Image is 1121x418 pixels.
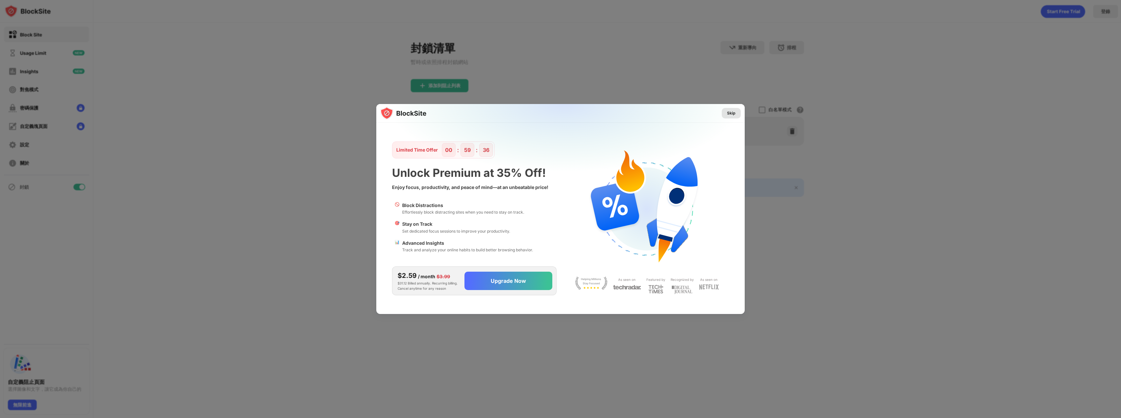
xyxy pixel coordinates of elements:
[380,104,749,234] img: gradient.svg
[575,277,608,290] img: light-stay-focus.svg
[398,271,459,291] div: $31.12 Billed annually. Recurring billing. Cancel anytime for any reason
[418,273,435,280] div: / month
[672,284,693,295] img: light-digital-journal.svg
[618,277,636,283] div: As seen on
[613,284,641,290] img: light-techradar.svg
[395,240,400,253] div: 📊
[398,271,417,281] div: $2.59
[402,247,533,253] div: Track and analyze your online habits to build better browsing behavior.
[671,277,694,283] div: Recognized by
[646,277,665,283] div: Featured by
[699,284,719,290] img: light-netflix.svg
[491,278,526,284] div: Upgrade Now
[700,277,718,283] div: As seen on
[402,240,533,247] div: Advanced Insights
[648,284,663,294] img: light-techtimes.svg
[727,110,736,116] div: Skip
[437,273,450,280] div: $3.99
